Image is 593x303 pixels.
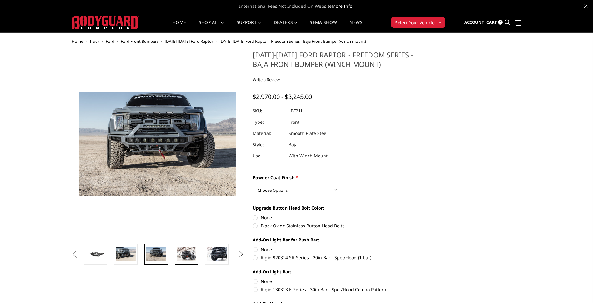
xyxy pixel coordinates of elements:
[274,20,298,32] a: Dealers
[165,38,213,44] a: [DATE]-[DATE] Ford Raptor
[253,50,425,73] h1: [DATE]-[DATE] Ford Raptor - Freedom Series - Baja Front Bumper (winch mount)
[439,19,441,26] span: ▾
[106,38,114,44] a: Ford
[253,174,425,181] label: Powder Coat Finish:
[310,20,337,32] a: SEMA Show
[395,19,435,26] span: Select Your Vehicle
[464,19,484,25] span: Account
[177,247,196,261] img: 2021-2025 Ford Raptor - Freedom Series - Baja Front Bumper (winch mount)
[253,286,425,293] label: Rigid 130313 E-Series - 30in Bar - Spot/Flood Combo Pattern
[237,20,261,32] a: Support
[289,117,299,128] dd: Front
[289,139,298,150] dd: Baja
[253,254,425,261] label: Rigid 920314 SR-Series - 20in Bar - Spot/Flood (1 bar)
[332,3,352,9] a: More Info
[253,214,425,221] label: None
[72,50,244,237] a: 2021-2025 Ford Raptor - Freedom Series - Baja Front Bumper (winch mount)
[486,19,497,25] span: Cart
[253,236,425,243] label: Add-On Light Bar for Push Bar:
[253,77,280,82] a: Write a Review
[89,38,99,44] a: Truck
[289,128,328,139] dd: Smooth Plate Steel
[253,268,425,275] label: Add-On Light Bar:
[464,14,484,31] a: Account
[253,222,425,229] label: Black Oxide Stainless Button-Head Bolts
[498,20,503,25] span: 0
[349,20,362,32] a: News
[253,150,284,161] dt: Use:
[253,128,284,139] dt: Material:
[72,38,83,44] a: Home
[72,16,139,29] img: BODYGUARD BUMPERS
[219,38,366,44] span: [DATE]-[DATE] Ford Raptor - Freedom Series - Baja Front Bumper (winch mount)
[199,20,224,32] a: shop all
[289,150,328,161] dd: With Winch Mount
[173,20,186,32] a: Home
[116,247,136,261] img: 2021-2025 Ford Raptor - Freedom Series - Baja Front Bumper (winch mount)
[289,105,302,117] dd: LBF21I
[121,38,158,44] a: Ford Front Bumpers
[146,247,166,261] img: 2021-2025 Ford Raptor - Freedom Series - Baja Front Bumper (winch mount)
[253,105,284,117] dt: SKU:
[253,139,284,150] dt: Style:
[253,205,425,211] label: Upgrade Button Head Bolt Color:
[391,17,445,28] button: Select Your Vehicle
[253,92,312,101] span: $2,970.00 - $3,245.00
[253,246,425,253] label: None
[207,247,227,261] img: 2021-2025 Ford Raptor - Freedom Series - Baja Front Bumper (winch mount)
[236,250,245,259] button: Next
[253,278,425,285] label: None
[253,117,284,128] dt: Type:
[70,250,79,259] button: Previous
[486,14,503,31] a: Cart 0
